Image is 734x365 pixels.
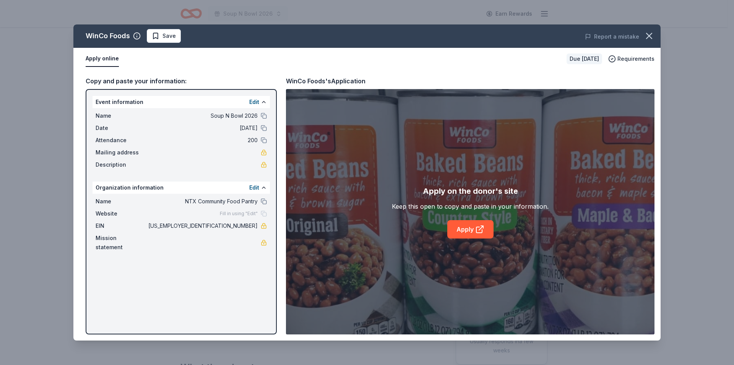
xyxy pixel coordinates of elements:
[147,111,258,120] span: Soup N Bowl 2026
[147,136,258,145] span: 200
[423,185,518,197] div: Apply on the donor's site
[86,76,277,86] div: Copy and paste your information:
[147,123,258,133] span: [DATE]
[162,31,176,41] span: Save
[220,211,258,217] span: Fill in using "Edit"
[617,54,654,63] span: Requirements
[96,234,147,252] span: Mission statement
[96,160,147,169] span: Description
[147,197,258,206] span: NTX Community Food Pantry
[96,209,147,218] span: Website
[96,148,147,157] span: Mailing address
[286,76,365,86] div: WinCo Foods's Application
[447,220,494,238] a: Apply
[147,221,258,230] span: [US_EMPLOYER_IDENTIFICATION_NUMBER]
[96,123,147,133] span: Date
[249,97,259,107] button: Edit
[608,54,654,63] button: Requirements
[147,29,181,43] button: Save
[392,202,549,211] div: Keep this open to copy and paste in your information.
[567,54,602,64] div: Due [DATE]
[96,197,147,206] span: Name
[93,182,270,194] div: Organization information
[96,136,147,145] span: Attendance
[96,111,147,120] span: Name
[96,221,147,230] span: EIN
[585,32,639,41] button: Report a mistake
[86,30,130,42] div: WinCo Foods
[249,183,259,192] button: Edit
[93,96,270,108] div: Event information
[86,51,119,67] button: Apply online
